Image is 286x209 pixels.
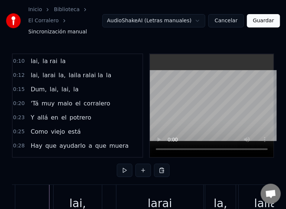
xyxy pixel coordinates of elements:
span: la, [58,71,66,79]
span: que [46,156,59,164]
span: 0:20 [13,100,25,107]
span: 0:32 [13,156,25,164]
span: 0:12 [13,72,25,79]
span: Como [30,127,48,136]
span: lai, [49,85,60,94]
span: la rai [42,57,58,65]
span: laila ralai la [68,71,104,79]
span: 0:28 [13,142,25,150]
span: sufra [71,156,87,164]
span: Sincronización manual [28,28,87,36]
span: lai, [30,57,40,65]
span: lai, [30,71,40,79]
span: la [73,85,79,94]
button: Cancelar [208,14,244,27]
span: que [94,141,107,150]
a: Biblioteca [54,6,80,13]
span: el [75,99,81,108]
button: Guardar [247,14,280,27]
nav: breadcrumb [28,6,102,36]
span: ayudarlo [59,141,86,150]
span: en [50,113,59,122]
div: Chat abierto [261,184,281,204]
span: no [60,156,69,164]
span: a [88,141,93,150]
span: Hay [30,141,43,150]
span: allá [36,113,49,122]
span: 0:25 [13,128,25,135]
span: Para [30,156,44,164]
span: está [67,127,81,136]
span: lai, [61,85,71,94]
span: que [45,141,57,150]
span: malo [57,99,73,108]
span: más [89,156,103,164]
span: larai [42,71,56,79]
span: la [105,71,112,79]
span: viejo [50,127,66,136]
span: potrero [69,113,92,122]
a: Inicio [28,6,42,13]
span: 0:23 [13,114,25,121]
span: muy [41,99,55,108]
span: el [61,113,67,122]
span: 'Tá [30,99,39,108]
span: la [60,57,66,65]
span: Dum, [30,85,47,94]
span: 0:10 [13,58,25,65]
a: El Corralero [28,17,59,25]
span: muera [109,141,129,150]
span: 0:15 [13,86,25,93]
span: corralero [83,99,111,108]
img: youka [6,13,21,28]
span: Y [30,113,35,122]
